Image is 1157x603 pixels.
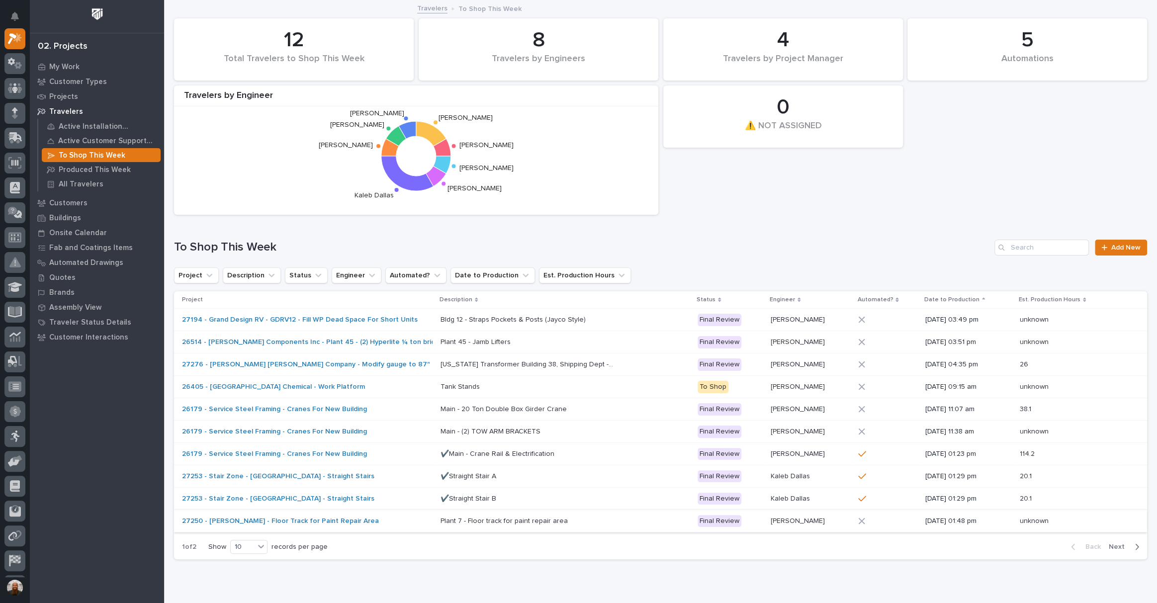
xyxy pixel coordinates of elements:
[857,294,893,305] p: Automated?
[38,134,164,148] a: Active Customer Support Travelers
[441,448,556,458] p: ✔️Main - Crane Rail & Electrification
[925,405,1012,414] p: [DATE] 11:07 am
[924,28,1130,53] div: 5
[4,577,25,598] button: users-avatar
[1020,381,1051,391] p: unknown
[330,122,384,129] text: [PERSON_NAME]
[450,267,535,283] button: Date to Production
[771,470,812,481] p: Kaleb Dallas
[49,229,107,238] p: Onsite Calendar
[182,405,367,414] a: 26179 - Service Steel Framing - Cranes For New Building
[459,142,514,149] text: [PERSON_NAME]
[698,336,741,348] div: Final Review
[924,54,1130,75] div: Automations
[1105,542,1147,551] button: Next
[771,403,827,414] p: [PERSON_NAME]
[38,119,164,133] a: Active Installation Travelers
[59,166,131,174] p: Produced This Week
[174,421,1147,443] tr: 26179 - Service Steel Framing - Cranes For New Building Main - (2) TOW ARM BRACKETSMain - (2) TOW...
[771,515,827,525] p: [PERSON_NAME]
[174,488,1147,510] tr: 27253 - Stair Zone - [GEOGRAPHIC_DATA] - Straight Stairs ✔️Straight Stair B✔️Straight Stair B Fin...
[182,450,367,458] a: 26179 - Service Steel Framing - Cranes For New Building
[1020,403,1033,414] p: 38.1
[174,309,1147,331] tr: 27194 - Grand Design RV - GDRV12 - Fill WP Dead Space For Short Units Bldg 12 - Straps Pockets & ...
[1020,448,1037,458] p: 114.2
[441,358,617,369] p: Virginia Transformer Building 38, Shipping Dept - Modify hoist gauge from 78" to 87"
[174,267,219,283] button: Project
[49,318,131,327] p: Traveler Status Details
[4,6,25,27] button: Notifications
[771,493,812,503] p: Kaleb Dallas
[174,90,658,107] div: Travelers by Engineer
[698,493,741,505] div: Final Review
[925,383,1012,391] p: [DATE] 09:15 am
[88,5,106,23] img: Workspace Logo
[417,2,447,13] a: Travelers
[771,448,827,458] p: [PERSON_NAME]
[30,315,164,330] a: Traveler Status Details
[30,255,164,270] a: Automated Drawings
[351,110,405,117] text: [PERSON_NAME]
[30,195,164,210] a: Customers
[271,543,328,551] p: records per page
[439,114,493,121] text: [PERSON_NAME]
[49,258,123,267] p: Automated Drawings
[698,448,741,460] div: Final Review
[208,543,226,551] p: Show
[1079,542,1101,551] span: Back
[182,383,365,391] a: 26405 - [GEOGRAPHIC_DATA] Chemical - Work Platform
[231,542,255,552] div: 10
[770,294,795,305] p: Engineer
[30,74,164,89] a: Customer Types
[38,148,164,162] a: To Shop This Week
[698,314,741,326] div: Final Review
[30,225,164,240] a: Onsite Calendar
[925,517,1012,525] p: [DATE] 01:48 pm
[1109,542,1131,551] span: Next
[458,2,522,13] p: To Shop This Week
[49,78,107,86] p: Customer Types
[174,376,1147,398] tr: 26405 - [GEOGRAPHIC_DATA] Chemical - Work Platform Tank StandsTank Stands To Shop[PERSON_NAME][PE...
[191,28,397,53] div: 12
[49,63,80,72] p: My Work
[30,89,164,104] a: Projects
[441,493,498,503] p: ✔️Straight Stair B
[30,300,164,315] a: Assembly View
[59,151,125,160] p: To Shop This Week
[994,240,1089,256] input: Search
[38,163,164,176] a: Produced This Week
[174,443,1147,465] tr: 26179 - Service Steel Framing - Cranes For New Building ✔️Main - Crane Rail & Electrification✔️Ma...
[59,122,157,131] p: Active Installation Travelers
[49,214,81,223] p: Buildings
[1020,426,1051,436] p: unknown
[1020,470,1034,481] p: 20.1
[182,428,367,436] a: 26179 - Service Steel Framing - Cranes For New Building
[441,426,542,436] p: Main - (2) TOW ARM BRACKETS
[459,165,514,172] text: [PERSON_NAME]
[174,465,1147,488] tr: 27253 - Stair Zone - [GEOGRAPHIC_DATA] - Straight Stairs ✔️Straight Stair A✔️Straight Stair A Fin...
[771,336,827,346] p: [PERSON_NAME]
[355,192,394,199] text: Kaleb Dallas
[1020,515,1051,525] p: unknown
[1020,314,1051,324] p: unknown
[1019,294,1080,305] p: Est. Production Hours
[49,92,78,101] p: Projects
[680,28,886,53] div: 4
[1111,244,1141,251] span: Add New
[174,331,1147,353] tr: 26514 - [PERSON_NAME] Components Inc - Plant 45 - (2) Hyperlite ¼ ton bridge cranes; 24’ x 60’ Pl...
[49,333,128,342] p: Customer Interactions
[49,303,101,312] p: Assembly View
[771,314,827,324] p: [PERSON_NAME]
[441,515,570,525] p: Plant 7 - Floor track for paint repair area
[12,12,25,28] div: Notifications
[698,426,741,438] div: Final Review
[698,515,741,527] div: Final Review
[925,338,1012,346] p: [DATE] 03:51 pm
[436,54,641,75] div: Travelers by Engineers
[30,285,164,300] a: Brands
[925,316,1012,324] p: [DATE] 03:49 pm
[698,403,741,416] div: Final Review
[1063,542,1105,551] button: Back
[925,428,1012,436] p: [DATE] 11:38 am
